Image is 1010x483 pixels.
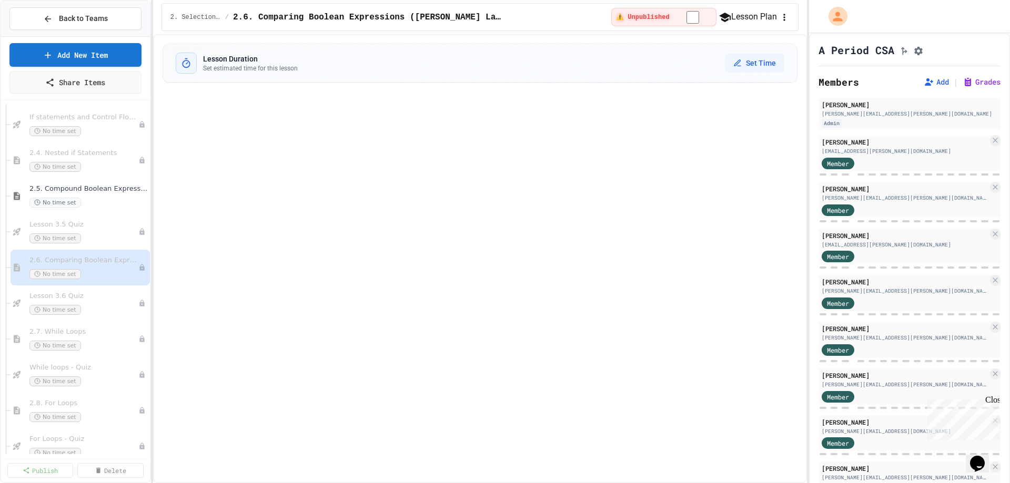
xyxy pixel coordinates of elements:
[138,228,146,235] div: Unpublished
[29,126,81,136] span: No time set
[77,463,143,478] a: Delete
[822,110,997,118] div: [PERSON_NAME][EMAIL_ADDRESS][PERSON_NAME][DOMAIN_NAME]
[138,335,146,343] div: Unpublished
[966,441,999,472] iframe: chat widget
[138,157,146,164] div: Unpublished
[29,269,81,279] span: No time set
[29,184,148,193] span: 2.5. Compound Boolean Expressions
[827,299,849,308] span: Member
[822,241,988,249] div: [EMAIL_ADDRESS][PERSON_NAME][DOMAIN_NAME]
[913,44,924,56] button: Assignment Settings
[953,76,958,88] span: |
[819,43,894,57] h1: A Period CSA
[233,11,502,24] span: 2.6. Comparing Boolean Expressions (De Morgan’s Laws)
[725,54,784,73] button: Set Time
[827,205,849,215] span: Member
[138,407,146,414] div: Unpublished
[29,448,81,458] span: No time set
[29,220,138,229] span: Lesson 3.5 Quiz
[138,121,146,128] div: Unpublished
[822,194,988,202] div: [PERSON_NAME][EMAIL_ADDRESS][PERSON_NAME][DOMAIN_NAME]
[616,13,670,22] span: ⚠️ Unpublished
[138,264,146,271] div: Unpublished
[827,345,849,355] span: Member
[817,4,850,28] div: My Account
[822,277,988,286] div: [PERSON_NAME]
[29,292,138,301] span: Lesson 3.6 Quiz
[822,119,842,128] div: Admin
[822,324,988,333] div: [PERSON_NAME]
[203,64,298,73] p: Set estimated time for this lesson
[29,162,81,172] span: No time set
[924,77,949,87] button: Add
[822,100,997,109] div: [PERSON_NAME]
[822,231,988,240] div: [PERSON_NAME]
[822,137,988,147] div: [PERSON_NAME]
[138,443,146,450] div: Unpublished
[29,256,138,265] span: 2.6. Comparing Boolean Expressions ([PERSON_NAME] Laws)
[29,198,81,208] span: No time set
[963,77,1001,87] button: Grades
[225,13,229,22] span: /
[819,75,859,89] h2: Members
[29,233,81,243] span: No time set
[29,435,138,444] span: For Loops - Quiz
[9,43,142,67] a: Add New Item
[923,395,999,440] iframe: chat widget
[29,341,81,351] span: No time set
[822,464,988,473] div: [PERSON_NAME]
[29,305,81,315] span: No time set
[29,399,138,408] span: 2.8. For Loops
[827,252,849,261] span: Member
[827,392,849,402] span: Member
[59,13,108,24] span: Back to Teams
[29,327,138,336] span: 2.7. While Loops
[138,371,146,378] div: Unpublished
[822,417,988,427] div: [PERSON_NAME]
[9,71,142,94] a: Share Items
[822,184,988,193] div: [PERSON_NAME]
[674,11,712,24] input: publish toggle
[822,371,988,380] div: [PERSON_NAME]
[719,11,777,24] button: Lesson Plan
[7,463,73,478] a: Publish
[9,7,142,30] button: Back to Teams
[4,4,73,67] div: Chat with us now!Close
[138,300,146,307] div: Unpublished
[827,159,849,168] span: Member
[611,8,716,26] div: ⚠️ Students cannot see this content! Click the toggle to publish it and make it visible to your c...
[29,363,138,372] span: While loops - Quiz
[898,44,909,56] button: Click to see fork details
[203,54,298,64] h3: Lesson Duration
[29,412,81,422] span: No time set
[29,113,138,122] span: If statements and Control Flow - Quiz
[822,474,988,481] div: [PERSON_NAME][EMAIL_ADDRESS][PERSON_NAME][DOMAIN_NAME]
[822,427,988,435] div: [PERSON_NAME][EMAIL_ADDRESS][DOMAIN_NAME]
[822,334,988,342] div: [PERSON_NAME][EMAIL_ADDRESS][PERSON_NAME][DOMAIN_NAME]
[822,287,988,295] div: [PERSON_NAME][EMAIL_ADDRESS][PERSON_NAME][DOMAIN_NAME]
[822,147,988,155] div: [EMAIL_ADDRESS][PERSON_NAME][DOMAIN_NAME]
[29,149,138,158] span: 2.4. Nested if Statements
[822,381,988,388] div: [PERSON_NAME][EMAIL_ADDRESS][PERSON_NAME][DOMAIN_NAME]
[29,376,81,386] span: No time set
[170,13,221,22] span: 2. Selection and Iteration
[827,438,849,448] span: Member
